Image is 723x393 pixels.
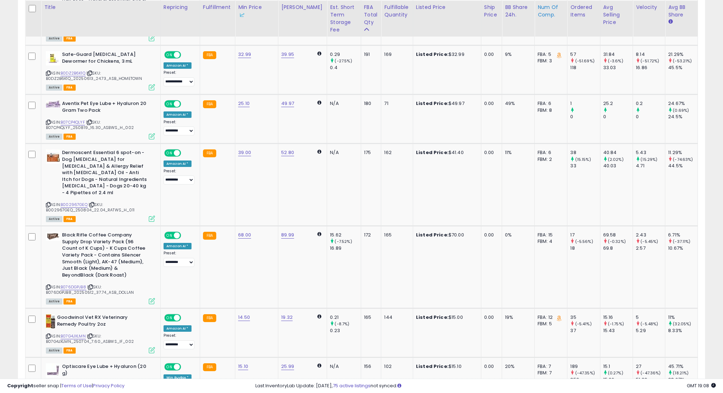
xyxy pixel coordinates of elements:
[636,363,665,370] div: 27
[384,51,407,58] div: 169
[575,58,595,64] small: (-51.69%)
[538,4,564,19] div: Num of Comp.
[63,134,76,140] span: FBA
[416,4,478,11] div: Listed Price
[673,370,689,376] small: (18.21%)
[384,149,407,156] div: 162
[62,100,149,115] b: Aventix Pet Eye Lube + Hyaluron 20 Gram Two Pack
[330,245,360,251] div: 16.89
[364,4,378,26] div: FBA Total Qty
[416,363,476,370] div: $15.10
[575,370,595,376] small: (-47.35%)
[603,314,633,321] div: 15.16
[164,4,197,11] div: Repricing
[538,232,562,238] div: FBA: 15
[62,363,149,378] b: Optixcare Eye Lube + Hyaluron (20 g)
[608,370,623,376] small: (0.27%)
[61,333,86,339] a: B07G4JXLMN
[668,245,698,251] div: 10.67%
[180,52,192,58] span: OFF
[575,239,593,244] small: (-5.56%)
[505,363,529,370] div: 20%
[238,363,248,370] a: 15.10
[668,327,698,334] div: 8.33%
[164,243,192,249] div: Amazon AI *
[603,149,633,156] div: 40.84
[608,239,626,244] small: (-0.32%)
[180,150,192,156] span: OFF
[416,232,476,238] div: $70.00
[238,314,250,321] a: 14.50
[608,321,624,327] small: (-1.75%)
[505,232,529,238] div: 0%
[636,163,665,169] div: 4.71
[570,163,600,169] div: 33
[281,314,293,321] a: 19.32
[641,239,658,244] small: (-5.45%)
[636,100,665,107] div: 0.2
[384,232,407,238] div: 165
[603,245,633,251] div: 69.8
[505,4,531,19] div: BB Share 24h.
[46,149,155,221] div: ASIN:
[538,149,562,156] div: FBA: 6
[63,348,76,354] span: FBA
[180,233,192,239] span: OFF
[384,100,407,107] div: 71
[46,348,62,354] span: All listings currently available for purchase on Amazon
[505,51,529,58] div: 9%
[63,216,76,222] span: FBA
[673,239,690,244] small: (-37.11%)
[673,58,692,64] small: (-53.21%)
[673,107,689,113] small: (0.69%)
[335,58,352,64] small: (-27.5%)
[281,51,294,58] a: 39.95
[203,363,216,371] small: FBA
[46,119,134,130] span: | SKU: B07CP4QLYF_250819_16.30_ASBWS_H_002
[673,157,693,162] small: (-74.63%)
[636,114,665,120] div: 0
[281,363,294,370] a: 25.99
[484,100,496,107] div: 0.00
[668,100,698,107] div: 24.67%
[203,100,216,108] small: FBA
[93,382,124,389] a: Privacy Policy
[570,149,600,156] div: 38
[165,364,174,370] span: ON
[238,149,251,156] a: 39.00
[668,19,672,25] small: Avg BB Share.
[484,232,496,238] div: 0.00
[668,149,698,156] div: 11.29%
[484,51,496,58] div: 0.00
[668,4,695,19] div: Avg BB Share
[603,327,633,334] div: 15.43
[603,114,633,120] div: 0
[505,100,529,107] div: 49%
[255,383,716,389] div: Last InventoryLab Update: [DATE], not synced.
[538,314,562,321] div: FBA: 12
[203,314,216,322] small: FBA
[603,64,633,71] div: 33.03
[416,51,449,58] b: Listed Price:
[61,284,86,290] a: B076DGPJB8
[61,119,85,125] a: B07CP4QLYF
[330,51,360,58] div: 0.29
[164,120,194,136] div: Preset:
[46,100,155,139] div: ASIN:
[416,314,476,321] div: $15.00
[165,150,174,156] span: ON
[7,383,124,389] div: seller snap | |
[46,100,60,107] img: 41vrkAm78zL._SL40_.jpg
[46,314,55,329] img: 41wQ8fndcHL._SL40_.jpg
[603,100,633,107] div: 25.2
[570,314,600,321] div: 35
[570,114,600,120] div: 0
[538,51,562,58] div: FBA: 5
[538,363,562,370] div: FBA: 7
[538,100,562,107] div: FBA: 6
[330,4,358,34] div: Est. Short Term Storage Fee
[416,149,476,156] div: $41.40
[416,51,476,58] div: $32.99
[63,298,76,305] span: FBA
[164,325,192,332] div: Amazon AI *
